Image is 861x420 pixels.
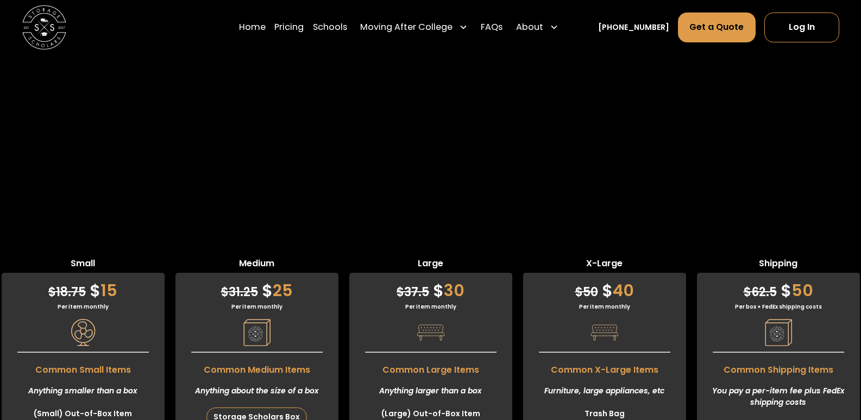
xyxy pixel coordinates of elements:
[697,377,860,417] div: You pay a per-item fee plus FedEx shipping costs
[523,358,686,377] span: Common X-Large Items
[349,303,512,311] div: Per item monthly
[313,12,347,43] a: Schools
[678,12,756,42] a: Get a Quote
[2,377,165,405] div: Anything smaller than a box
[481,12,502,43] a: FAQs
[2,273,165,303] div: 15
[22,5,66,49] img: Storage Scholars main logo
[764,12,839,42] a: Log In
[2,303,165,311] div: Per item monthly
[591,319,618,346] img: Pricing Category Icon
[175,257,338,273] span: Medium
[90,279,100,302] span: $
[2,358,165,377] span: Common Small Items
[697,303,860,311] div: Per box + FedEx shipping costs
[697,358,860,377] span: Common Shipping Items
[349,257,512,273] span: Large
[523,303,686,311] div: Per item monthly
[523,377,686,405] div: Furniture, large appliances, etc
[744,284,751,300] span: $
[349,358,512,377] span: Common Large Items
[2,257,165,273] span: Small
[349,377,512,405] div: Anything larger than a box
[48,284,86,300] span: 18.75
[356,12,473,43] div: Moving After College
[781,279,791,302] span: $
[512,12,563,43] div: About
[417,319,444,346] img: Pricing Category Icon
[349,273,512,303] div: 30
[48,284,56,300] span: $
[175,273,338,303] div: 25
[575,284,598,300] span: 50
[175,377,338,405] div: Anything about the size of a box
[697,273,860,303] div: 50
[360,21,453,34] div: Moving After College
[598,22,669,33] a: [PHONE_NUMBER]
[397,284,429,300] span: 37.5
[243,319,271,346] img: Pricing Category Icon
[70,319,97,346] img: Pricing Category Icon
[523,257,686,273] span: X-Large
[221,284,258,300] span: 31.25
[523,273,686,303] div: 40
[262,279,273,302] span: $
[175,303,338,311] div: Per item monthly
[765,319,792,346] img: Pricing Category Icon
[433,279,444,302] span: $
[516,21,543,34] div: About
[221,284,229,300] span: $
[602,279,613,302] span: $
[175,358,338,377] span: Common Medium Items
[575,284,583,300] span: $
[697,257,860,273] span: Shipping
[744,284,777,300] span: 62.5
[239,12,266,43] a: Home
[397,284,404,300] span: $
[274,12,304,43] a: Pricing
